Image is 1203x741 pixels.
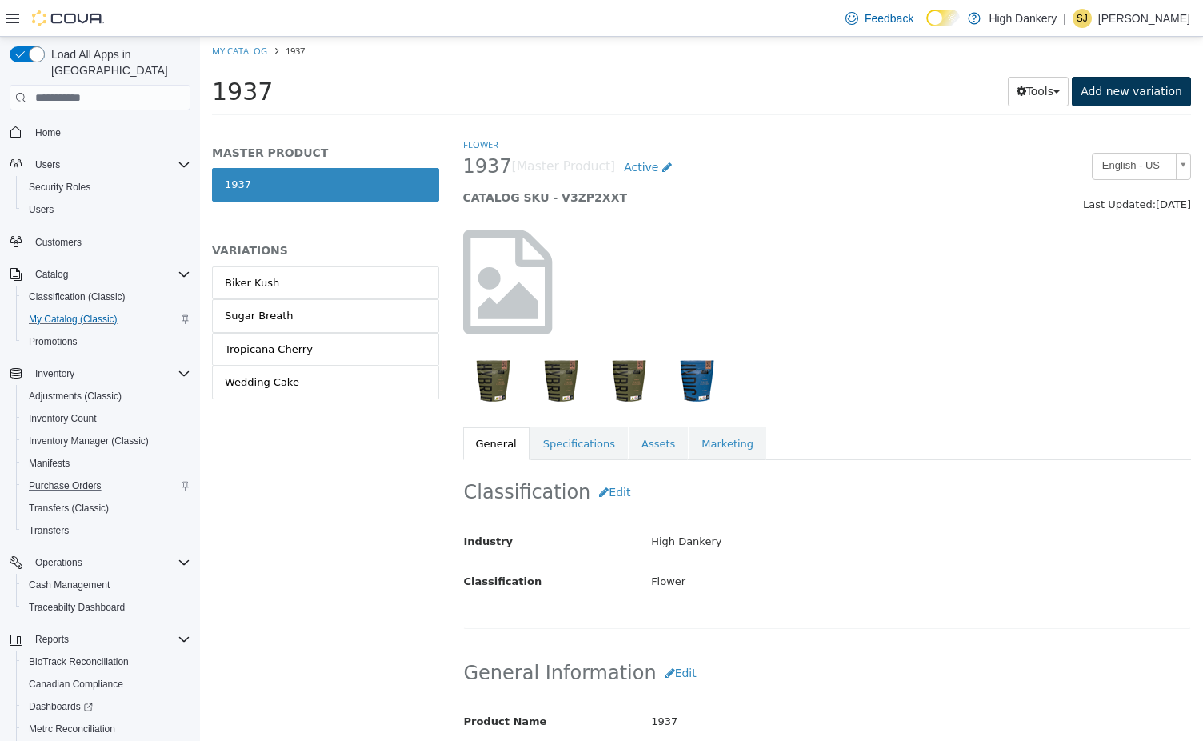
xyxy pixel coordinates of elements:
a: Dashboards [22,697,99,716]
div: Starland Joseph [1073,9,1092,28]
a: Purchase Orders [22,476,108,495]
a: Dashboards [16,695,197,718]
span: Reports [35,633,69,646]
span: Reports [29,630,190,649]
button: Home [3,120,197,143]
a: Specifications [330,391,428,424]
button: Transfers (Classic) [16,497,197,519]
span: Classification (Classic) [29,290,126,303]
button: Adjustments (Classic) [16,385,197,407]
span: Manifests [22,454,190,473]
button: Catalog [29,265,74,284]
a: Adjustments (Classic) [22,387,128,406]
a: BioTrack Reconciliation [22,652,135,671]
h5: MASTER PRODUCT [12,109,239,123]
span: Canadian Compliance [22,675,190,694]
span: Manifests [29,457,70,470]
span: Home [29,122,190,142]
span: English - US [893,117,969,142]
span: Cash Management [22,575,190,595]
span: Users [35,158,60,171]
a: Inventory Count [22,409,103,428]
span: Inventory [35,367,74,380]
span: Operations [35,556,82,569]
a: Customers [29,233,88,252]
h5: CATALOG SKU - V3ZP2XXT [263,154,803,168]
button: Tools [808,40,869,70]
span: Catalog [29,265,190,284]
button: Reports [29,630,75,649]
span: Dashboards [22,697,190,716]
span: Security Roles [22,178,190,197]
a: Transfers [22,521,75,540]
button: Reports [3,628,197,651]
span: Users [29,203,54,216]
button: Edit [390,441,439,471]
button: Operations [3,551,197,574]
a: Assets [429,391,488,424]
button: Cash Management [16,574,197,596]
button: Users [3,154,197,176]
div: Sugar Breath [25,271,93,287]
a: Flower [263,102,298,114]
button: Inventory [29,364,81,383]
span: My Catalog (Classic) [22,310,190,329]
span: Inventory Manager (Classic) [29,435,149,447]
span: Transfers [22,521,190,540]
p: | [1063,9,1066,28]
span: Transfers (Classic) [22,499,190,518]
span: BioTrack Reconciliation [22,652,190,671]
span: Metrc Reconciliation [29,723,115,735]
span: Customers [35,236,82,249]
button: Customers [3,230,197,254]
button: Operations [29,553,89,572]
span: Adjustments (Classic) [22,387,190,406]
span: My Catalog (Classic) [29,313,118,326]
a: Canadian Compliance [22,675,130,694]
button: My Catalog (Classic) [16,308,197,330]
span: Dashboards [29,700,93,713]
span: SJ [1077,9,1088,28]
span: Operations [29,553,190,572]
span: Canadian Compliance [29,678,123,691]
a: Transfers (Classic) [22,499,115,518]
button: Promotions [16,330,197,353]
span: Promotions [22,332,190,351]
span: Industry [264,499,314,511]
button: Security Roles [16,176,197,198]
span: Traceabilty Dashboard [29,601,125,614]
span: Inventory [29,364,190,383]
button: Inventory Manager (Classic) [16,430,197,452]
a: English - US [892,116,991,143]
a: Manifests [22,454,76,473]
span: Feedback [865,10,913,26]
span: Cash Management [29,579,110,591]
span: Users [22,200,190,219]
p: High Dankery [989,9,1057,28]
span: Inventory Count [22,409,190,428]
button: Edit [457,622,506,651]
a: My Catalog (Classic) [22,310,124,329]
span: Classification (Classic) [22,287,190,306]
a: Home [29,123,67,142]
span: Metrc Reconciliation [22,719,190,739]
span: Traceabilty Dashboard [22,598,190,617]
img: Cova [32,10,104,26]
a: My Catalog [12,8,67,20]
h5: VARIATIONS [12,206,239,221]
a: 1937 [12,131,239,165]
button: Manifests [16,452,197,475]
span: Inventory Manager (Classic) [22,431,190,451]
button: Users [29,155,66,174]
span: BioTrack Reconciliation [29,655,129,668]
h2: General Information [264,622,991,651]
a: Cash Management [22,575,116,595]
span: Promotions [29,335,78,348]
div: Wedding Cake [25,338,99,354]
div: Tropicana Cherry [25,305,113,321]
span: 1937 [86,8,105,20]
span: Purchase Orders [29,479,102,492]
button: Catalog [3,263,197,286]
button: Traceabilty Dashboard [16,596,197,619]
a: Security Roles [22,178,97,197]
